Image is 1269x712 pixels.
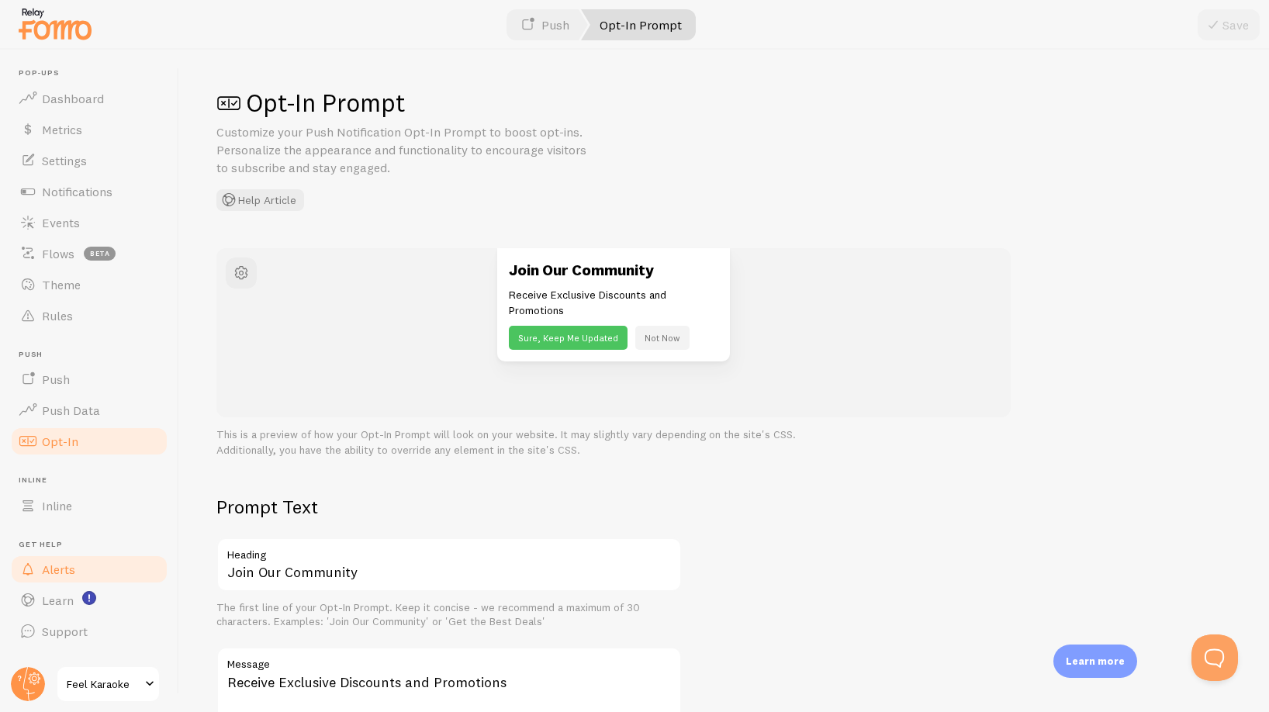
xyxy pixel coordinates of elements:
h3: Join Our Community [509,260,718,280]
svg: <p>Watch New Feature Tutorials!</p> [82,591,96,605]
span: Notifications [42,184,112,199]
span: Inline [42,498,72,513]
span: Pop-ups [19,68,169,78]
span: Push [19,350,169,360]
button: Help Article [216,189,304,211]
span: Flows [42,246,74,261]
span: Support [42,624,88,639]
button: Sure, Keep Me Updated [509,326,628,350]
iframe: Help Scout Beacon - Open [1191,634,1238,681]
a: Inline [9,490,169,521]
span: Push [42,372,70,387]
span: Metrics [42,122,82,137]
a: Alerts [9,554,169,585]
button: Not Now [635,326,690,350]
a: Dashboard [9,83,169,114]
span: Feel Karaoke [67,675,140,693]
label: Message [216,647,682,673]
span: beta [84,247,116,261]
a: Support [9,616,169,647]
span: Dashboard [42,91,104,106]
div: The first line of your Opt-In Prompt. Keep it concise - we recommend a maximum of 30 characters. ... [216,601,682,628]
span: Alerts [42,562,75,577]
p: This is a preview of how your Opt-In Prompt will look on your website. It may slightly vary depen... [216,427,1011,458]
p: Receive Exclusive Discounts and Promotions [509,287,718,318]
p: Learn more [1066,654,1125,669]
a: Learn [9,585,169,616]
img: fomo-relay-logo-orange.svg [16,4,94,43]
label: Heading [216,537,682,564]
span: Inline [19,475,169,486]
span: Settings [42,153,87,168]
a: Metrics [9,114,169,145]
a: Events [9,207,169,238]
span: Theme [42,277,81,292]
a: Rules [9,300,169,331]
p: Customize your Push Notification Opt-In Prompt to boost opt-ins. Personalize the appearance and f... [216,123,589,177]
span: Push Data [42,403,100,418]
a: Notifications [9,176,169,207]
div: Learn more [1053,645,1137,678]
a: Flows beta [9,238,169,269]
a: Feel Karaoke [56,665,161,703]
a: Theme [9,269,169,300]
a: Push Data [9,395,169,426]
a: Opt-In [9,426,169,457]
span: Opt-In [42,434,78,449]
span: Get Help [19,540,169,550]
span: Learn [42,593,74,608]
h2: Prompt Text [216,495,682,519]
a: Settings [9,145,169,176]
span: Events [42,215,80,230]
h1: Opt-In Prompt [216,87,1232,119]
span: Rules [42,308,73,323]
a: Push [9,364,169,395]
